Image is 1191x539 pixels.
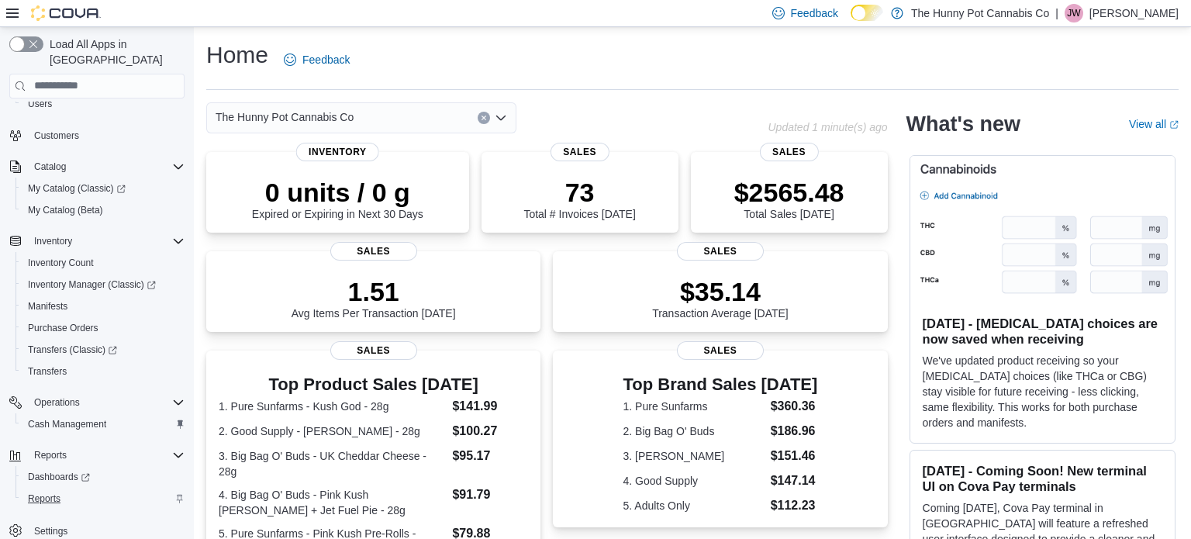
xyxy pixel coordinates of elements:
[16,274,191,295] a: Inventory Manager (Classic)
[28,471,90,483] span: Dashboards
[22,95,185,113] span: Users
[28,344,117,356] span: Transfers (Classic)
[3,156,191,178] button: Catalog
[28,418,106,430] span: Cash Management
[452,422,528,441] dd: $100.27
[28,446,185,465] span: Reports
[623,375,818,394] h3: Top Brand Sales [DATE]
[1089,4,1179,22] p: [PERSON_NAME]
[906,112,1020,136] h2: What's new
[771,422,818,441] dd: $186.96
[22,254,100,272] a: Inventory Count
[22,275,162,294] a: Inventory Manager (Classic)
[22,468,185,486] span: Dashboards
[1169,120,1179,130] svg: External link
[22,95,58,113] a: Users
[16,361,191,382] button: Transfers
[28,98,52,110] span: Users
[28,157,72,176] button: Catalog
[16,199,191,221] button: My Catalog (Beta)
[22,489,67,508] a: Reports
[623,473,765,489] dt: 4. Good Supply
[28,232,185,250] span: Inventory
[296,143,379,161] span: Inventory
[34,235,72,247] span: Inventory
[771,397,818,416] dd: $360.36
[28,182,126,195] span: My Catalog (Classic)
[22,362,185,381] span: Transfers
[28,492,60,505] span: Reports
[22,415,185,434] span: Cash Management
[34,161,66,173] span: Catalog
[28,365,67,378] span: Transfers
[219,399,446,414] dt: 1. Pure Sunfarms - Kush God - 28g
[22,297,74,316] a: Manifests
[734,177,844,220] div: Total Sales [DATE]
[34,396,80,409] span: Operations
[16,178,191,199] a: My Catalog (Classic)
[252,177,423,208] p: 0 units / 0 g
[28,446,73,465] button: Reports
[34,525,67,537] span: Settings
[22,489,185,508] span: Reports
[3,124,191,147] button: Customers
[3,392,191,413] button: Operations
[851,5,883,21] input: Dark Mode
[16,295,191,317] button: Manifests
[216,108,354,126] span: The Hunny Pot Cannabis Co
[677,341,764,360] span: Sales
[28,126,185,145] span: Customers
[28,393,185,412] span: Operations
[252,177,423,220] div: Expired or Expiring in Next 30 Days
[771,496,818,515] dd: $112.23
[16,93,191,115] button: Users
[1067,4,1080,22] span: JW
[3,444,191,466] button: Reports
[22,362,73,381] a: Transfers
[22,201,185,219] span: My Catalog (Beta)
[22,468,96,486] a: Dashboards
[911,4,1049,22] p: The Hunny Pot Cannabis Co
[452,397,528,416] dd: $141.99
[34,130,79,142] span: Customers
[1055,4,1058,22] p: |
[28,204,103,216] span: My Catalog (Beta)
[478,112,490,124] button: Clear input
[16,339,191,361] a: Transfers (Classic)
[771,447,818,465] dd: $151.46
[791,5,838,21] span: Feedback
[452,447,528,465] dd: $95.17
[28,300,67,313] span: Manifests
[16,252,191,274] button: Inventory Count
[28,393,86,412] button: Operations
[22,319,105,337] a: Purchase Orders
[734,177,844,208] p: $2565.48
[28,257,94,269] span: Inventory Count
[623,498,765,513] dt: 5. Adults Only
[292,276,456,320] div: Avg Items Per Transaction [DATE]
[302,52,350,67] span: Feedback
[523,177,635,220] div: Total # Invoices [DATE]
[219,448,446,479] dt: 3. Big Bag O' Buds - UK Cheddar Cheese - 28g
[452,485,528,504] dd: $91.79
[219,487,446,518] dt: 4. Big Bag O' Buds - Pink Kush [PERSON_NAME] + Jet Fuel Pie - 28g
[623,423,765,439] dt: 2. Big Bag O' Buds
[22,340,185,359] span: Transfers (Classic)
[219,423,446,439] dt: 2. Good Supply - [PERSON_NAME] - 28g
[330,341,417,360] span: Sales
[28,126,85,145] a: Customers
[623,448,765,464] dt: 3. [PERSON_NAME]
[292,276,456,307] p: 1.51
[16,466,191,488] a: Dashboards
[22,201,109,219] a: My Catalog (Beta)
[22,179,185,198] span: My Catalog (Classic)
[28,157,185,176] span: Catalog
[34,449,67,461] span: Reports
[771,472,818,490] dd: $147.14
[22,254,185,272] span: Inventory Count
[28,232,78,250] button: Inventory
[1065,4,1083,22] div: James Williams
[31,5,101,21] img: Cova
[16,317,191,339] button: Purchase Orders
[278,44,356,75] a: Feedback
